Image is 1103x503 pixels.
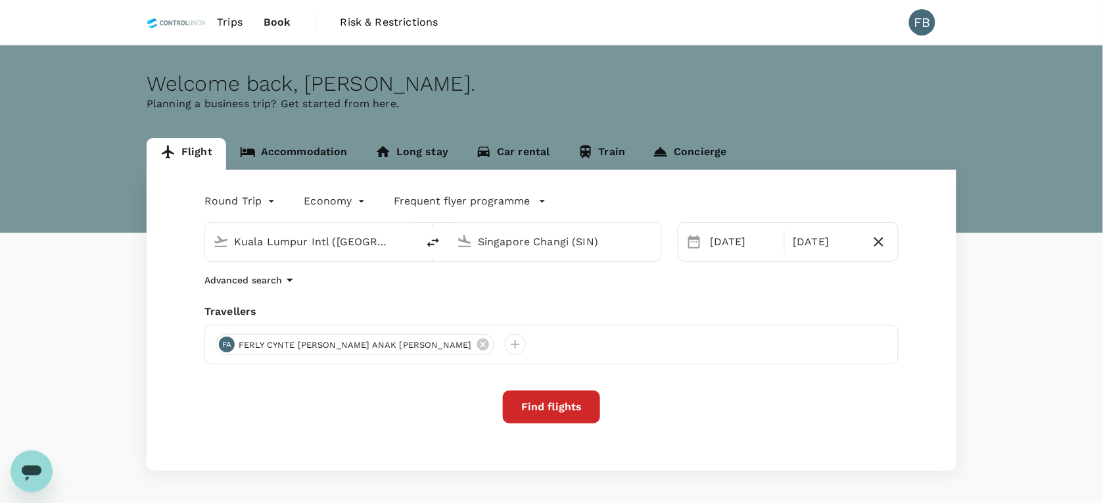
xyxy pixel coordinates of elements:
[231,339,480,352] span: FERLY CYNTE [PERSON_NAME] ANAK [PERSON_NAME]
[147,8,206,37] img: Control Union Malaysia Sdn. Bhd.
[909,9,935,36] div: FB
[417,227,449,258] button: delete
[652,240,655,243] button: Open
[219,337,235,352] div: FA
[204,304,899,320] div: Travellers
[787,229,864,255] div: [DATE]
[11,450,53,492] iframe: Button to launch messaging window
[264,14,291,30] span: Book
[408,240,411,243] button: Open
[340,14,438,30] span: Risk & Restrictions
[147,138,226,170] a: Flight
[394,193,530,209] p: Frequent flyer programme
[394,193,546,209] button: Frequent flyer programme
[234,231,390,252] input: Depart from
[204,274,282,287] p: Advanced search
[204,272,298,288] button: Advanced search
[217,14,243,30] span: Trips
[204,191,278,212] div: Round Trip
[639,138,740,170] a: Concierge
[705,229,782,255] div: [DATE]
[478,231,634,252] input: Going to
[147,96,956,112] p: Planning a business trip? Get started from here.
[304,191,368,212] div: Economy
[226,138,362,170] a: Accommodation
[462,138,564,170] a: Car rental
[147,72,956,96] div: Welcome back , [PERSON_NAME] .
[362,138,462,170] a: Long stay
[564,138,640,170] a: Train
[503,391,600,423] button: Find flights
[216,334,494,355] div: FAFERLY CYNTE [PERSON_NAME] ANAK [PERSON_NAME]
